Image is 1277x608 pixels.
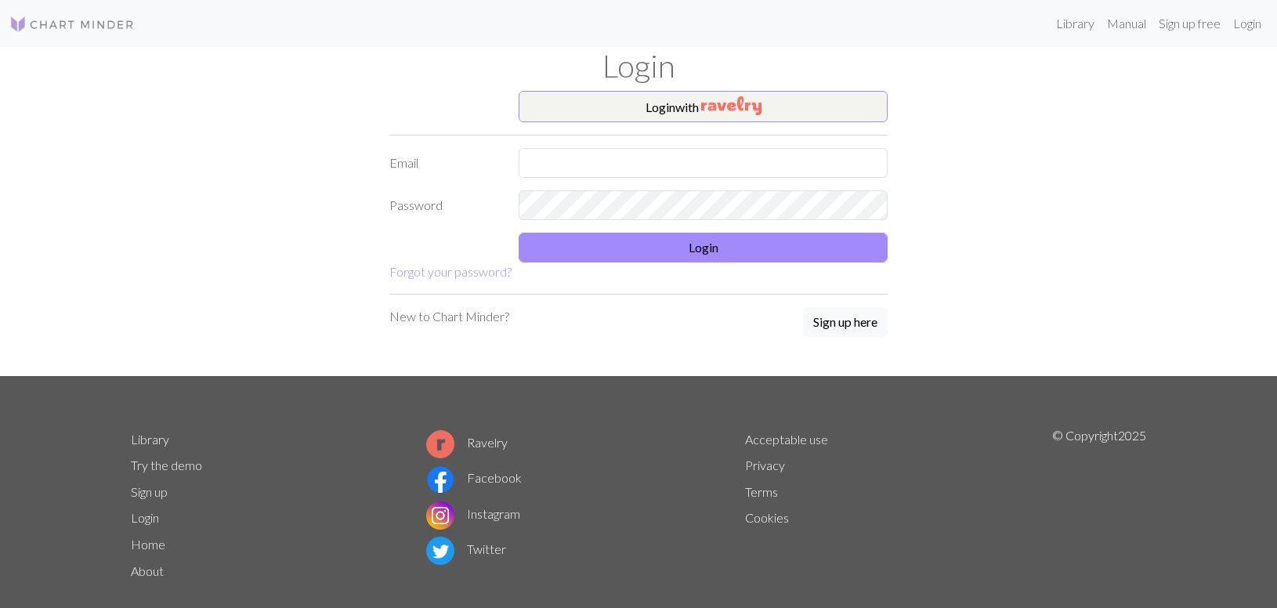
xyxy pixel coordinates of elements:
a: Login [131,510,159,525]
a: Sign up here [803,307,888,338]
a: Library [1050,8,1101,39]
h1: Login [121,47,1156,85]
p: © Copyright 2025 [1052,426,1146,584]
a: Home [131,537,165,552]
a: Ravelry [426,435,508,450]
a: Sign up [131,484,168,499]
a: Privacy [745,458,785,472]
a: Twitter [426,541,506,556]
img: Ravelry [701,96,761,115]
a: Acceptable use [745,432,828,447]
img: Instagram logo [426,501,454,530]
a: Cookies [745,510,789,525]
a: Facebook [426,470,522,485]
img: Ravelry logo [426,430,454,458]
a: Try the demo [131,458,202,472]
button: Sign up here [803,307,888,337]
a: About [131,563,164,578]
a: Terms [745,484,778,499]
img: Facebook logo [426,465,454,494]
button: Login [519,233,888,262]
a: Manual [1101,8,1152,39]
label: Password [380,190,509,220]
img: Twitter logo [426,537,454,565]
a: Login [1227,8,1268,39]
a: Sign up free [1152,8,1227,39]
button: Loginwith [519,91,888,122]
img: Logo [9,15,135,34]
a: Instagram [426,506,520,521]
p: New to Chart Minder? [389,307,509,326]
label: Email [380,148,509,178]
a: Forgot your password? [389,264,512,279]
a: Library [131,432,169,447]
